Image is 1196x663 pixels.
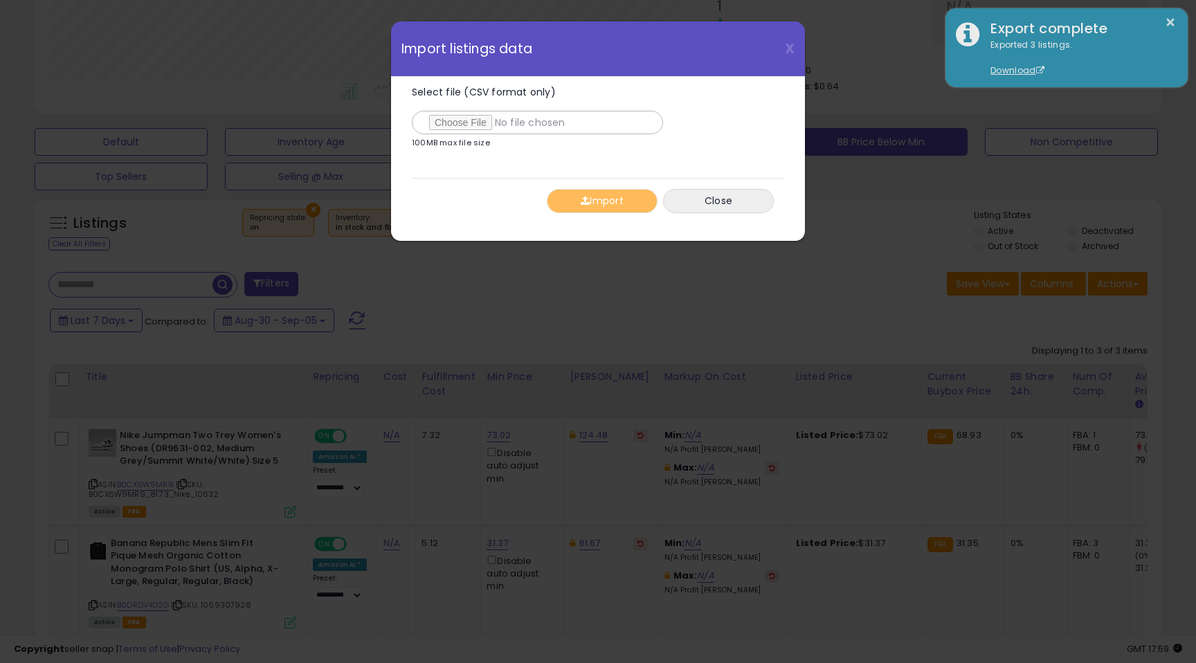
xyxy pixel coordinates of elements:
[980,39,1177,78] div: Exported 3 listings.
[547,189,658,213] button: Import
[412,85,556,99] span: Select file (CSV format only)
[412,139,490,147] p: 100MB max file size
[1165,14,1176,31] button: ×
[785,39,795,58] span: X
[980,19,1177,39] div: Export complete
[990,64,1044,76] a: Download
[401,42,532,55] span: Import listings data
[663,189,774,213] button: Close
